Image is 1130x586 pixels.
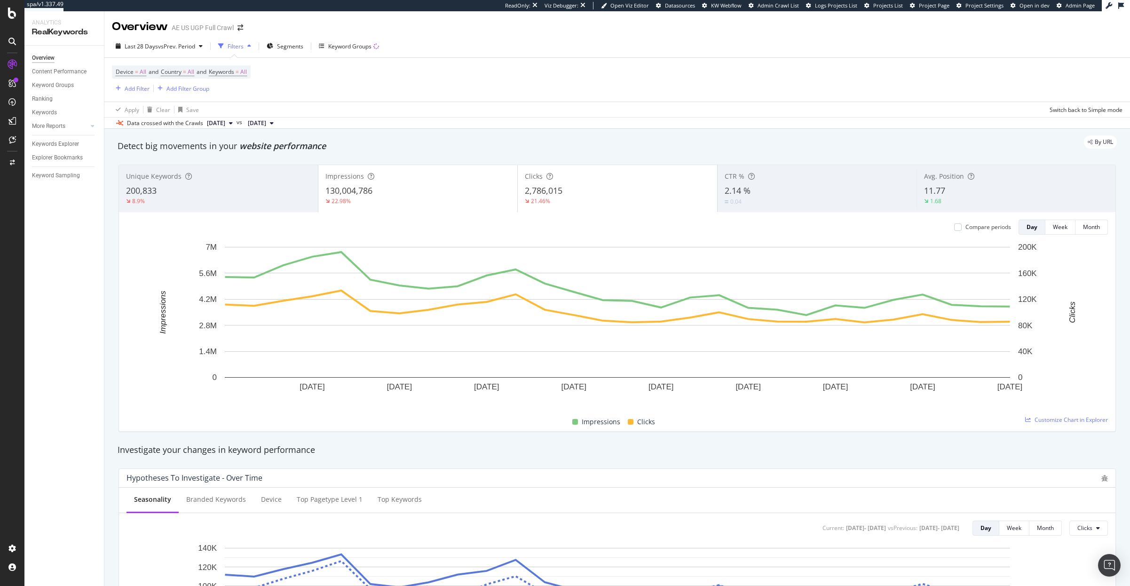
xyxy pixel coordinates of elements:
[244,118,277,129] button: [DATE]
[32,171,97,181] a: Keyword Sampling
[154,83,209,94] button: Add Filter Group
[116,68,134,76] span: Device
[873,2,903,9] span: Projects List
[924,185,945,196] span: 11.77
[126,172,182,181] span: Unique Keywords
[112,83,150,94] button: Add Filter
[32,67,97,77] a: Content Performance
[214,39,255,54] button: Filters
[205,243,217,252] text: 7M
[277,42,303,50] span: Segments
[725,185,751,196] span: 2.14 %
[166,85,209,93] div: Add Filter Group
[1018,243,1037,252] text: 200K
[924,172,964,181] span: Avg. Position
[325,172,364,181] span: Impressions
[1053,223,1067,231] div: Week
[1018,269,1037,278] text: 160K
[1029,521,1062,536] button: Month
[32,171,80,181] div: Keyword Sampling
[1075,220,1108,235] button: Month
[965,2,1004,9] span: Project Settings
[297,495,363,504] div: Top pagetype Level 1
[910,2,949,9] a: Project Page
[749,2,799,9] a: Admin Crawl List
[328,42,371,50] div: Keyword Groups
[919,524,959,532] div: [DATE] - [DATE]
[240,65,247,79] span: All
[149,68,158,76] span: and
[143,102,170,117] button: Clear
[261,495,282,504] div: Device
[1018,347,1033,356] text: 40K
[263,39,307,54] button: Segments
[1077,524,1092,532] span: Clicks
[1057,2,1095,9] a: Admin Page
[656,2,695,9] a: Datasources
[665,2,695,9] span: Datasources
[174,102,199,117] button: Save
[997,382,1023,391] text: [DATE]
[186,106,199,114] div: Save
[999,521,1029,536] button: Week
[725,200,728,203] img: Equal
[32,108,57,118] div: Keywords
[199,269,217,278] text: 5.6M
[315,39,383,54] button: Keyword Groups
[127,119,203,127] div: Data crossed with the Crawls
[32,139,97,149] a: Keywords Explorer
[237,24,243,31] div: arrow-right-arrow-left
[213,373,217,382] text: 0
[161,68,182,76] span: Country
[332,197,351,205] div: 22.98%
[1066,2,1095,9] span: Admin Page
[1069,521,1108,536] button: Clicks
[125,106,139,114] div: Apply
[1018,321,1033,330] text: 80K
[1007,524,1021,532] div: Week
[140,65,146,79] span: All
[32,19,96,27] div: Analytics
[300,382,325,391] text: [DATE]
[1019,220,1045,235] button: Day
[888,524,917,532] div: vs Previous :
[32,80,74,90] div: Keyword Groups
[965,223,1011,231] div: Compare periods
[237,118,244,127] span: vs
[199,295,217,304] text: 4.2M
[126,242,1108,405] svg: A chart.
[730,198,742,206] div: 0.04
[505,2,530,9] div: ReadOnly:
[1025,416,1108,424] a: Customize Chart in Explorer
[822,524,844,532] div: Current:
[846,524,886,532] div: [DATE] - [DATE]
[126,185,157,196] span: 200,833
[1035,416,1108,424] span: Customize Chart in Explorer
[209,68,234,76] span: Keywords
[188,65,194,79] span: All
[582,416,620,428] span: Impressions
[815,2,857,9] span: Logs Projects List
[32,121,65,131] div: More Reports
[806,2,857,9] a: Logs Projects List
[930,197,941,205] div: 1.68
[248,119,266,127] span: 2025 Aug. 22nd
[637,416,655,428] span: Clicks
[32,67,87,77] div: Content Performance
[525,185,562,196] span: 2,786,015
[32,94,97,104] a: Ranking
[474,382,499,391] text: [DATE]
[183,68,186,76] span: =
[956,2,1004,9] a: Project Settings
[32,153,97,163] a: Explorer Bookmarks
[610,2,649,9] span: Open Viz Editor
[325,185,372,196] span: 130,004,786
[199,321,217,330] text: 2.8M
[135,68,138,76] span: =
[864,2,903,9] a: Projects List
[910,382,935,391] text: [DATE]
[545,2,578,9] div: Viz Debugger:
[1046,102,1122,117] button: Switch back to Simple mode
[112,19,168,35] div: Overview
